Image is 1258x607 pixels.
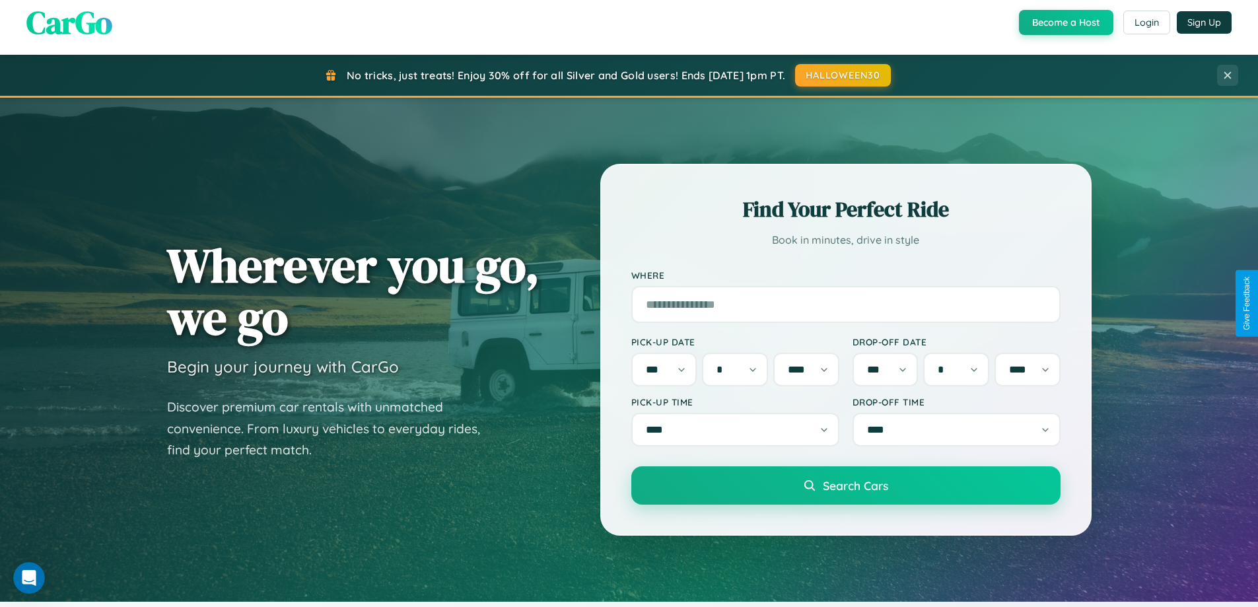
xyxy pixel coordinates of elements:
h3: Begin your journey with CarGo [167,357,399,376]
button: Sign Up [1177,11,1232,34]
label: Drop-off Date [853,336,1061,347]
span: CarGo [26,1,112,44]
button: Become a Host [1019,10,1113,35]
span: No tricks, just treats! Enjoy 30% off for all Silver and Gold users! Ends [DATE] 1pm PT. [347,69,785,82]
h1: Wherever you go, we go [167,239,540,343]
label: Drop-off Time [853,396,1061,408]
p: Book in minutes, drive in style [631,231,1061,250]
label: Pick-up Date [631,336,839,347]
button: HALLOWEEN30 [795,64,891,87]
span: Search Cars [823,478,888,493]
iframe: Intercom live chat [13,562,45,594]
h2: Find Your Perfect Ride [631,195,1061,224]
p: Discover premium car rentals with unmatched convenience. From luxury vehicles to everyday rides, ... [167,396,497,461]
button: Login [1123,11,1170,34]
label: Pick-up Time [631,396,839,408]
button: Search Cars [631,466,1061,505]
div: Give Feedback [1242,277,1251,330]
label: Where [631,269,1061,281]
